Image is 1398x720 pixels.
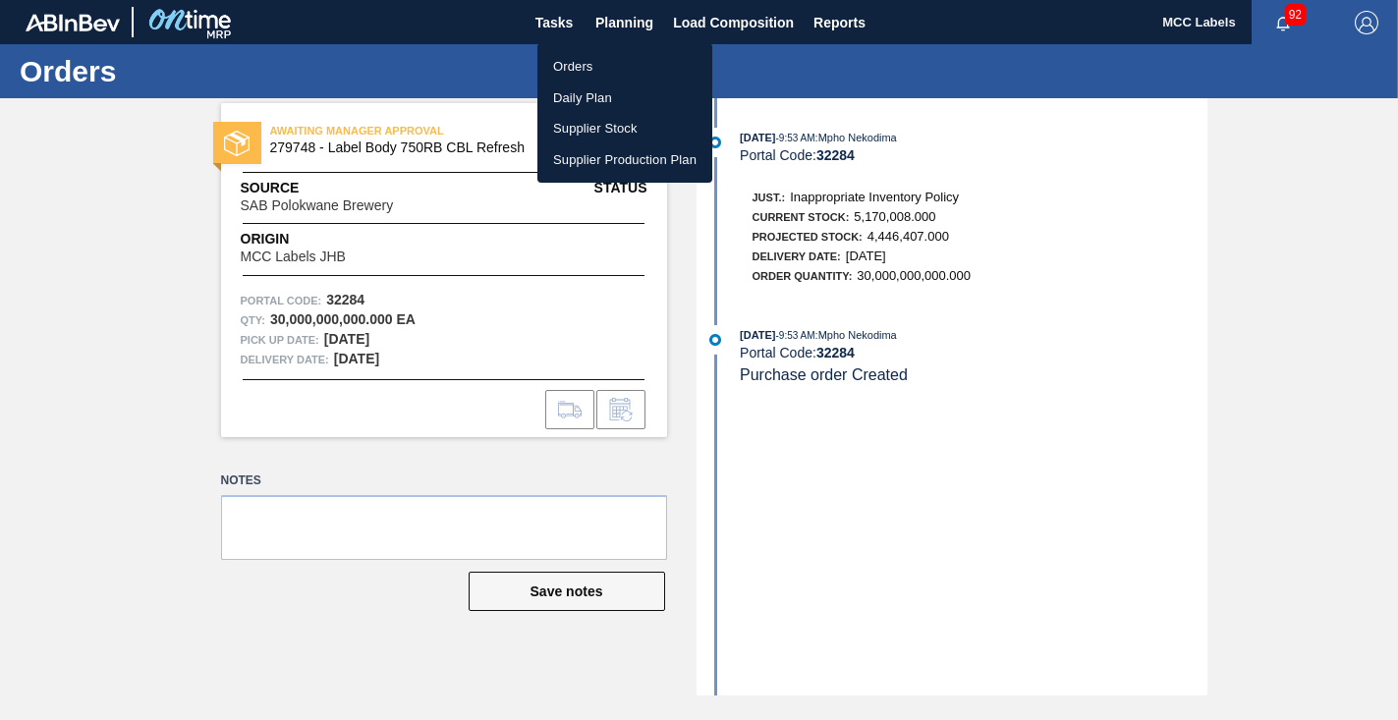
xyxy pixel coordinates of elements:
a: Supplier Production Plan [537,144,712,176]
a: Daily Plan [537,83,712,114]
a: Orders [537,51,712,83]
a: Supplier Stock [537,113,712,144]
